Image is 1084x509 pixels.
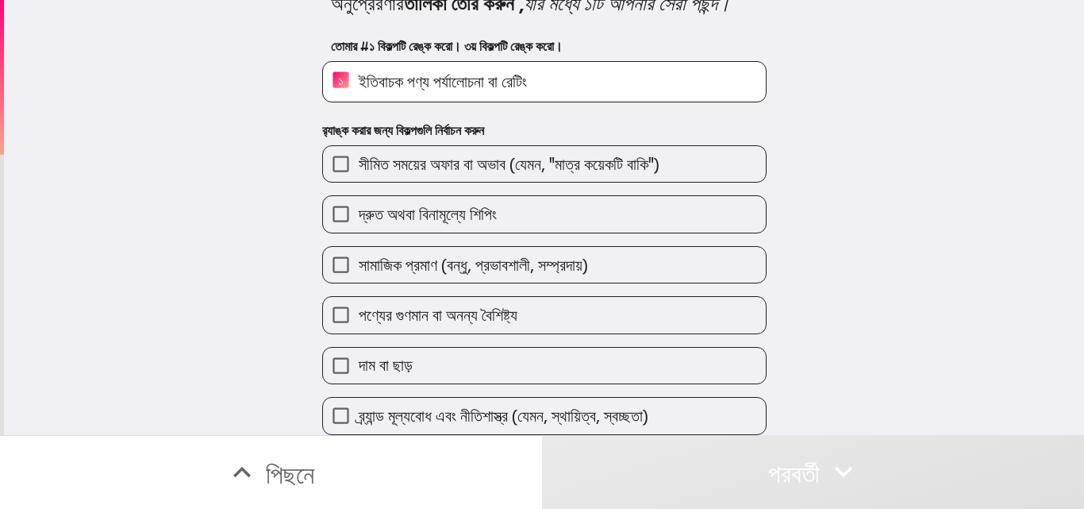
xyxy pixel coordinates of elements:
[359,406,648,426] font: ব্র্যান্ড মূল্যবোধ এবং নীতিশাস্ত্র (যেমন, স্থায়িত্ব, স্বচ্ছতা)
[323,196,766,232] button: দ্রুত অথবা বিনামূল্যে শিপিং
[359,255,588,275] font: সামাজিক প্রমাণ (বন্ধু, প্রভাবশালী, সম্প্রদায়)
[464,38,563,54] font: ৩য় বিকল্পটি রেঙ্ক করো।
[323,247,766,283] button: সামাজিক প্রমাণ (বন্ধু, প্রভাবশালী, সম্প্রদায়)
[323,348,766,384] button: দাম বা ছাড়
[359,355,413,375] font: দাম বা ছাড়
[323,398,766,434] button: ব্র্যান্ড মূল্যবোধ এবং নীতিশাস্ত্র (যেমন, স্থায়িত্ব, স্বচ্ছতা)
[266,458,314,490] font: পিছনে
[359,204,497,224] font: দ্রুত অথবা বিনামূল্যে শিপিং
[359,305,517,325] font: পণ্যের গুণমান বা অনন্য বৈশিষ্ট্য
[322,122,484,138] font: র‍্যাঙ্ক করার জন্য বিকল্পগুলি নির্বাচন করুন
[768,458,820,490] font: পরবর্তী
[323,297,766,333] button: পণ্যের গুণমান বা অনন্য বৈশিষ্ট্য
[331,38,461,54] font: তোমার #১ বিকল্পটি রেঙ্ক করো।
[323,146,766,182] button: সীমিত সময়ের অফার বা অভাব (যেমন, "মাত্র কয়েকটি বাকি")
[542,435,1084,509] button: পরবর্তী
[323,62,766,101] button: ১ইতিবাচক পণ্য পর্যালোচনা বা রেটিং
[359,71,527,91] font: ইতিবাচক পণ্য পর্যালোচনা বা রেটিং
[359,154,659,174] font: সীমিত সময়ের অফার বা অভাব (যেমন, "মাত্র কয়েকটি বাকি")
